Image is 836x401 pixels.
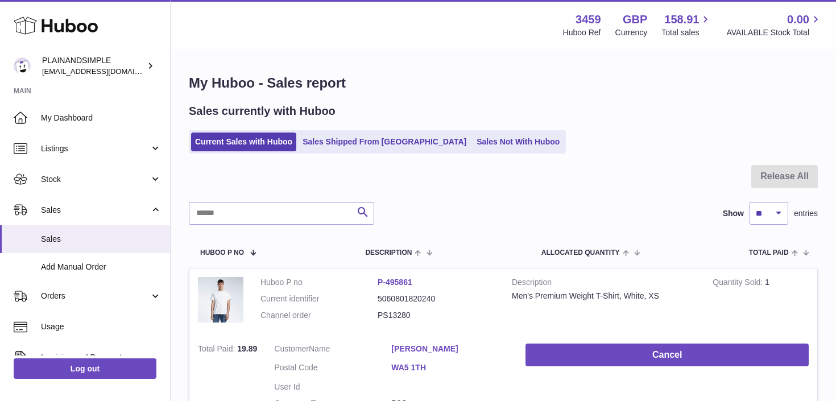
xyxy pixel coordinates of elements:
[198,277,243,323] img: 34591727345705.jpeg
[473,133,564,151] a: Sales Not With Huboo
[391,362,508,373] a: WA5 1TH
[274,362,391,376] dt: Postal Code
[41,321,162,332] span: Usage
[723,208,744,219] label: Show
[661,12,712,38] a: 158.91 Total sales
[623,12,647,27] strong: GBP
[41,205,150,216] span: Sales
[378,310,495,321] dd: PS13280
[41,143,150,154] span: Listings
[726,12,822,38] a: 0.00 AVAILABLE Stock Total
[576,12,601,27] strong: 3459
[512,291,696,301] div: Men's Premium Weight T-Shirt, White, XS
[260,310,378,321] dt: Channel order
[274,382,391,392] dt: User Id
[541,249,620,257] span: ALLOCATED Quantity
[704,268,817,335] td: 1
[41,291,150,301] span: Orders
[237,344,257,353] span: 19.89
[713,278,765,290] strong: Quantity Sold
[14,358,156,379] a: Log out
[200,249,244,257] span: Huboo P no
[299,133,470,151] a: Sales Shipped From [GEOGRAPHIC_DATA]
[41,174,150,185] span: Stock
[14,57,31,75] img: duco@plainandsimple.com
[260,277,378,288] dt: Huboo P no
[41,113,162,123] span: My Dashboard
[274,344,309,353] span: Customer
[512,277,696,291] strong: Description
[189,74,818,92] h1: My Huboo - Sales report
[41,352,150,363] span: Invoicing and Payments
[787,12,809,27] span: 0.00
[189,104,336,119] h2: Sales currently with Huboo
[42,67,167,76] span: [EMAIL_ADDRESS][DOMAIN_NAME]
[365,249,412,257] span: Description
[664,12,699,27] span: 158.91
[661,27,712,38] span: Total sales
[274,344,391,357] dt: Name
[41,234,162,245] span: Sales
[525,344,809,367] button: Cancel
[391,344,508,354] a: [PERSON_NAME]
[191,133,296,151] a: Current Sales with Huboo
[794,208,818,219] span: entries
[378,278,412,287] a: P-495861
[615,27,648,38] div: Currency
[260,293,378,304] dt: Current identifier
[749,249,789,257] span: Total paid
[41,262,162,272] span: Add Manual Order
[42,55,144,77] div: PLAINANDSIMPLE
[726,27,822,38] span: AVAILABLE Stock Total
[563,27,601,38] div: Huboo Ref
[198,344,237,356] strong: Total Paid
[378,293,495,304] dd: 5060801820240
